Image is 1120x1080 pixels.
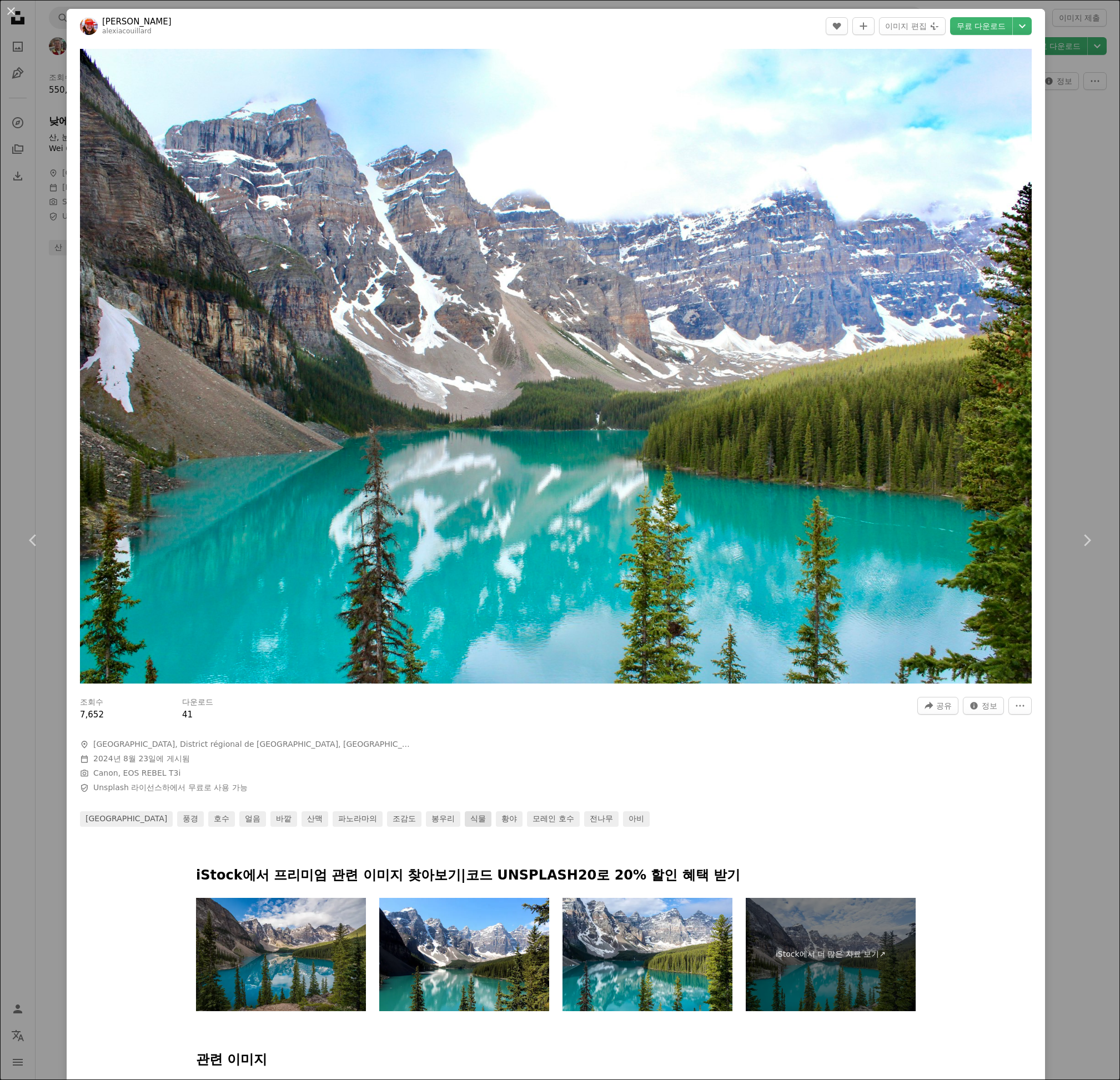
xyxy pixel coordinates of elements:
img: 모레인 레이크, 밴프 국립공원, 앨버타, 캐나다 [379,898,549,1011]
time: 2024년 8월 23일 오전 5시 13분 21초 GMT+9 [93,754,156,763]
h3: 다운로드 [182,697,213,708]
a: 봉우리 [426,811,460,827]
a: 조감도 [387,811,421,827]
a: [PERSON_NAME] [102,16,172,27]
button: 이미지 편집 [879,17,945,35]
a: Unsplash 라이선스 [93,783,162,792]
a: 파노라마의 [333,811,383,827]
a: 전나무 [584,811,619,827]
h3: 조회수 [80,697,103,708]
span: 7,652 [80,710,104,720]
button: 이 이미지 관련 통계 [963,697,1004,715]
a: 바깥 [270,811,297,827]
span: 정보 [982,697,997,714]
a: 무료 다운로드 [950,17,1012,35]
a: iStock에서 더 많은 자료 보기↗ [746,898,916,1011]
a: 다음 [1053,487,1120,594]
span: 하에서 무료로 사용 가능 [93,782,248,793]
a: 식물 [465,811,491,827]
button: 좋아요 [826,17,848,35]
p: iStock에서 프리미엄 관련 이미지 찾아보기 | 코드 UNSPLASH20로 20% 할인 혜택 받기 [196,867,916,885]
a: 모레인 호수 [527,811,579,827]
a: alexiacouillard [102,27,152,35]
a: 얼음 [239,811,266,827]
img: 나무와 눈으로 둘러싸인 산속 호수 [80,49,1032,684]
img: 6월 일출모레인 레이크, 밴프 국립공원, 캐나다 [562,898,732,1011]
img: 빙하 레이브 [196,898,366,1011]
button: 더 많은 작업 [1008,697,1032,715]
button: 이 이미지 공유 [917,697,958,715]
a: 아비 [623,811,650,827]
button: 다운로드 크기 선택 [1013,17,1032,35]
span: 공유 [936,697,952,714]
a: [GEOGRAPHIC_DATA] [80,811,173,827]
span: 41 [182,710,193,720]
a: 산맥 [302,811,328,827]
button: 컬렉션에 추가 [852,17,875,35]
button: Canon, EOS REBEL T3i [93,768,180,779]
button: 이 이미지 확대 [80,49,1032,684]
span: 에 게시됨 [93,754,190,763]
a: 호수 [208,811,235,827]
h4: 관련 이미지 [196,1051,916,1069]
img: Alexia Couillard의 프로필로 이동 [80,17,98,35]
span: [GEOGRAPHIC_DATA], District régional de [GEOGRAPHIC_DATA], [GEOGRAPHIC_DATA], [GEOGRAPHIC_DATA] [93,739,413,750]
a: 풍경 [177,811,204,827]
a: 황야 [496,811,523,827]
